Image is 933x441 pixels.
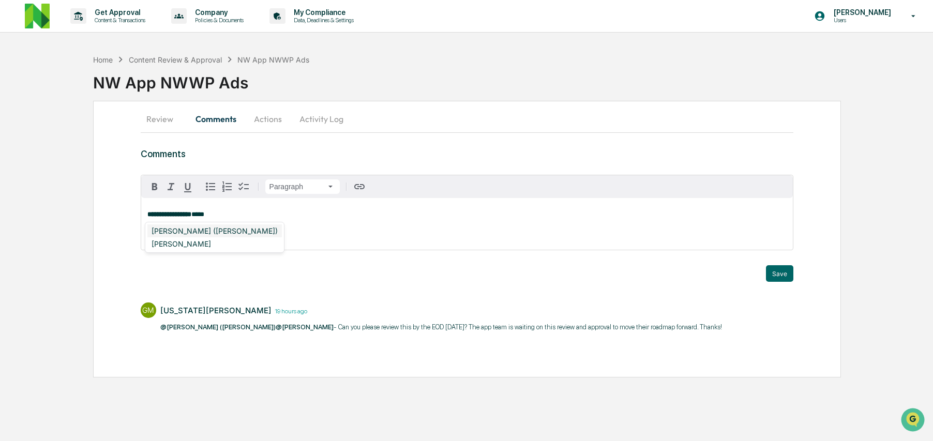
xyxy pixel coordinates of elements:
time: Tuesday, September 30, 2025 at 5:26:17 PM EDT [272,306,307,315]
span: Attestations [85,130,128,141]
div: Content Review & Approval [129,55,222,64]
div: Start new chat [35,79,170,89]
div: GM [141,302,156,318]
a: 🗄️Attestations [71,126,132,145]
span: @[PERSON_NAME] ([PERSON_NAME]) [160,323,276,331]
a: Powered byPylon [73,175,125,183]
p: ​ - Can you please review this by the EOD [DATE]? The app team is waiting on this review and appr... [160,322,722,332]
span: Pylon [103,175,125,183]
div: 🔎 [10,151,19,159]
p: Company [187,8,249,17]
div: NW App NWWP Ads [93,65,933,92]
div: 🖐️ [10,131,19,140]
p: Users [825,17,896,24]
button: Underline [179,178,196,195]
button: Activity Log [291,107,352,131]
button: Comments [187,107,245,131]
button: Block type [265,179,340,194]
p: Content & Transactions [86,17,151,24]
a: 🖐️Preclearance [6,126,71,145]
div: secondary tabs example [141,107,794,131]
iframe: Open customer support [900,407,928,435]
button: Start new chat [176,82,188,95]
h3: Comments [141,148,794,159]
img: 1746055101610-c473b297-6a78-478c-a979-82029cc54cd1 [10,79,29,98]
div: [US_STATE][PERSON_NAME] [160,306,272,315]
button: Actions [245,107,291,131]
img: logo [25,4,50,28]
p: My Compliance [285,8,359,17]
span: @[PERSON_NAME] [276,323,334,331]
button: Attach files [370,185,378,189]
button: Italic [163,178,179,195]
p: How can we help? [10,22,188,38]
a: 🔎Data Lookup [6,146,69,164]
button: Save [766,265,793,282]
span: Data Lookup [21,150,65,160]
span: Preclearance [21,130,67,141]
button: Review [141,107,187,131]
p: Data, Deadlines & Settings [285,17,359,24]
div: NW App NWWP Ads [237,55,309,64]
div: 🗄️ [75,131,83,140]
button: Bold [146,178,163,195]
div: Home [93,55,113,64]
p: Get Approval [86,8,151,17]
div: [PERSON_NAME] [147,237,282,250]
div: [PERSON_NAME] ([PERSON_NAME]) [147,224,282,237]
div: We're available if you need us! [35,89,131,98]
p: [PERSON_NAME] [825,8,896,17]
p: Policies & Documents [187,17,249,24]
